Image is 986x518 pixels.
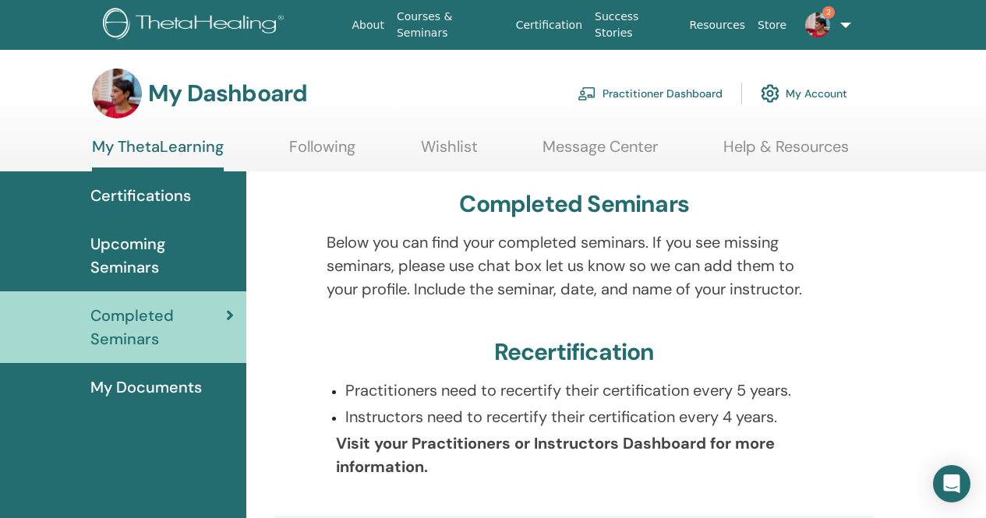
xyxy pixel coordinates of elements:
[542,137,658,167] a: Message Center
[345,379,822,402] p: Practitioners need to recertify their certification every 5 years.
[90,375,202,399] span: My Documents
[90,184,191,207] span: Certifications
[805,12,830,37] img: default.jpg
[494,338,655,366] h3: Recertification
[346,11,391,40] a: About
[933,465,970,502] div: Open Intercom Messenger
[421,137,478,167] a: Wishlist
[391,2,510,48] a: Courses & Seminars
[459,190,689,218] h3: Completed Seminars
[90,232,234,279] span: Upcoming Seminars
[578,76,723,111] a: Practitioner Dashboard
[761,80,779,107] img: cog.svg
[90,304,226,351] span: Completed Seminars
[578,86,596,100] img: chalkboard-teacher.svg
[92,69,142,118] img: default.jpg
[148,79,307,107] h3: My Dashboard
[327,231,822,301] p: Below you can find your completed seminars. If you see missing seminars, please use chat box let ...
[751,11,793,40] a: Store
[92,137,224,171] a: My ThetaLearning
[103,8,289,43] img: logo.png
[345,405,822,428] p: Instructors need to recertify their certification every 4 years.
[684,11,752,40] a: Resources
[588,2,683,48] a: Success Stories
[289,137,355,167] a: Following
[723,137,849,167] a: Help & Resources
[761,76,847,111] a: My Account
[510,11,588,40] a: Certification
[822,6,835,19] span: 2
[336,433,775,477] b: Visit your Practitioners or Instructors Dashboard for more information.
